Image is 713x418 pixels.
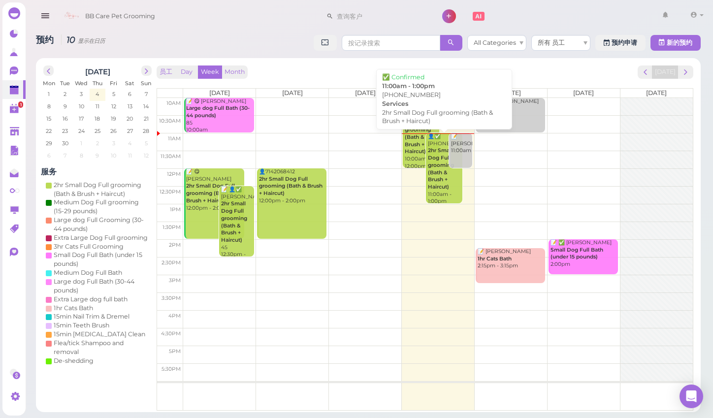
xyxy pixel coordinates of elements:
div: 📝 😋 [PERSON_NAME] 12:00pm - 2:00pm [186,168,244,212]
span: 10am [166,100,181,106]
span: 3:30pm [162,295,181,301]
div: Extra Large Dog Full grooming [54,233,148,242]
span: Sat [125,80,134,87]
div: 1hr Cats Bath [54,304,93,313]
span: 7 [144,90,149,98]
span: 2:30pm [162,259,181,266]
span: 19 [110,114,117,123]
div: 👤✅ [PHONE_NUMBER] 11:00am - 1:00pm [427,133,462,205]
span: 27 [126,127,134,135]
span: 5 [144,139,149,148]
button: next [141,65,152,76]
span: 26 [109,127,118,135]
span: 12pm [167,171,181,177]
b: 11:00am - 1:00pm [382,82,435,90]
span: 12:30pm [160,189,181,195]
span: 2 [95,139,100,148]
button: Week [198,65,222,79]
span: 12 [143,151,150,160]
div: 2hr Small Dog Full grooming (Bath & Brush + Haircut) [382,108,506,126]
span: 10 [110,151,117,160]
div: Extra Large dog full bath [54,295,128,304]
b: 1hr Cats Bath [478,256,512,262]
button: 新的预约 [650,35,701,51]
button: Month [222,65,248,79]
small: 显示在日历 [78,37,105,44]
div: ✅ Confirmed [382,73,506,82]
span: 6 [127,90,132,98]
input: 查询客户 [333,8,429,24]
button: [DATE] [652,65,679,79]
span: 15 [45,114,52,123]
span: [DATE] [209,89,230,96]
span: 23 [61,127,69,135]
div: 📝 😋 [PERSON_NAME] 85 10:00am [186,98,254,134]
span: 24 [77,127,86,135]
span: BB Care Pet Grooming [85,2,155,30]
span: 1 [79,139,83,148]
h4: 服务 [41,167,154,176]
span: 4 [127,139,132,148]
div: Large dog Full Bath (30-44 pounds) [54,277,149,295]
span: 2 [63,90,67,98]
span: 17 [78,114,85,123]
input: 按记录搜索 [342,35,440,51]
a: 1 [2,99,26,118]
div: 15min [MEDICAL_DATA] Clean [54,330,145,339]
span: 21 [143,114,150,123]
span: 30 [61,139,69,148]
span: 4 [95,90,100,98]
span: 7 [63,151,67,160]
span: 29 [45,139,53,148]
button: next [678,65,693,79]
b: Small Dog Full Bath (under 15 pounds) [551,247,603,260]
div: De-shedding [54,356,94,365]
span: Mon [43,80,55,87]
div: 👤7142068412 12:00pm - 2:00pm [259,168,326,204]
button: 员工 [157,65,175,79]
span: 28 [142,127,150,135]
span: 16 [62,114,69,123]
h2: [DATE] – [DATE] [411,66,475,78]
div: 📝 [PERSON_NAME] 11:00am [451,133,472,155]
span: 22 [45,127,53,135]
span: 2pm [169,242,181,248]
span: 14 [142,102,150,111]
span: 11 [95,102,100,111]
div: Large dog Full Grooming (30-44 pounds) [54,216,149,233]
span: 4pm [168,313,181,319]
span: Thu [93,80,102,87]
span: 11:30am [161,153,181,160]
span: 12 [110,102,117,111]
span: [DATE] [573,89,594,96]
span: Wed [75,80,88,87]
span: 所有 员工 [538,39,565,46]
span: All Categories [474,39,516,46]
b: Large dog Full Bath (30-44 pounds) [186,105,250,119]
span: 18 [94,114,101,123]
b: Services [382,100,408,107]
div: Medium Dog Full Bath [54,268,122,277]
button: Day [175,65,198,79]
b: 2hr Small Dog Full grooming (Bath & Brush + Haircut) [186,183,235,203]
span: 10 [78,102,85,111]
span: 5 [111,90,116,98]
div: Medium Dog Full grooming (15-29 pounds) [54,198,149,216]
span: 1:30pm [162,224,181,230]
span: 8 [46,102,52,111]
i: 10 [61,34,105,45]
div: Flea/tick Shampoo and removal [54,339,149,356]
span: 11am [168,135,181,142]
b: 2hr Small Dog Full grooming (Bath & Brush + Haircut) [259,176,323,196]
span: 3 [111,139,116,148]
span: Sun [141,80,151,87]
span: [DATE] [355,89,376,96]
span: Fri [110,80,117,87]
span: 8 [79,151,84,160]
span: 1pm [170,206,181,213]
span: 3pm [169,277,181,284]
span: 13 [127,102,133,111]
span: 25 [94,127,101,135]
span: 9 [95,151,100,160]
a: 预约申请 [595,35,646,51]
